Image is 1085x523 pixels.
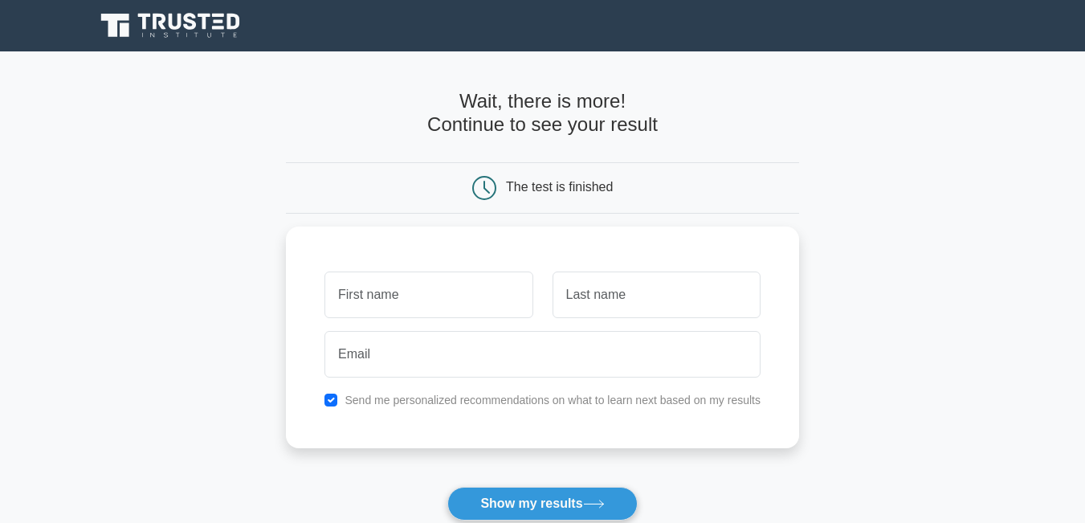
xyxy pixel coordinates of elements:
input: First name [324,272,532,318]
button: Show my results [447,487,637,521]
h4: Wait, there is more! Continue to see your result [286,90,799,137]
input: Email [324,331,761,378]
div: The test is finished [506,180,613,194]
input: Last name [553,272,761,318]
label: Send me personalized recommendations on what to learn next based on my results [345,394,761,407]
